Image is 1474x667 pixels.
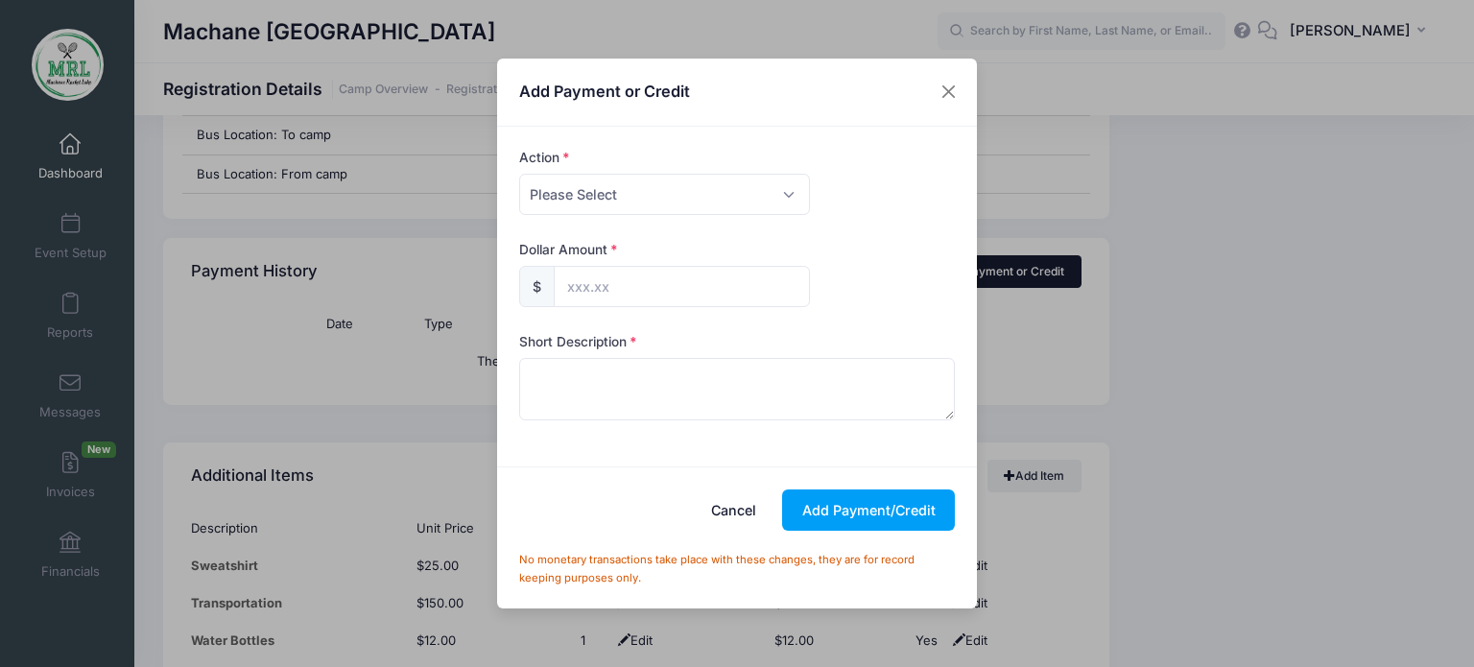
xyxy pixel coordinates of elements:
[519,240,618,259] label: Dollar Amount
[782,489,955,531] button: Add Payment/Credit
[519,148,570,167] label: Action
[519,553,915,585] small: No monetary transactions take place with these changes, they are for record keeping purposes only.
[692,489,776,531] button: Cancel
[519,80,690,103] h4: Add Payment or Credit
[519,266,555,307] div: $
[519,332,637,351] label: Short Description
[554,266,810,307] input: xxx.xx
[932,75,966,109] button: Close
